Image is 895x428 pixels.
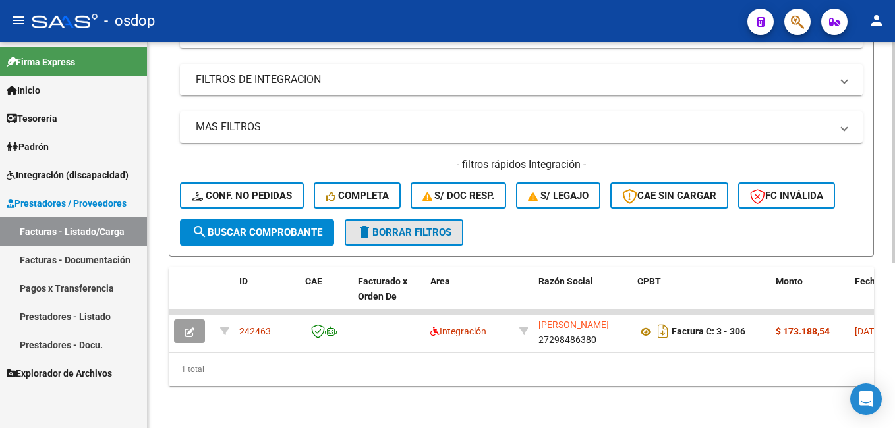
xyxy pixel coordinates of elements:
datatable-header-cell: Monto [770,267,850,325]
datatable-header-cell: ID [234,267,300,325]
span: Tesorería [7,111,57,126]
datatable-header-cell: CAE [300,267,353,325]
span: Prestadores / Proveedores [7,196,127,211]
strong: $ 173.188,54 [776,326,830,336]
span: CAE SIN CARGAR [622,190,716,201]
span: Padrón [7,140,49,154]
mat-expansion-panel-header: MAS FILTROS [180,111,863,143]
span: Facturado x Orden De [358,276,407,302]
span: Conf. no pedidas [192,190,292,201]
span: Completa [326,190,389,201]
span: Explorador de Archivos [7,366,112,381]
div: Open Intercom Messenger [850,383,882,415]
mat-expansion-panel-header: FILTROS DE INTEGRACION [180,64,863,95]
span: Inicio [7,83,40,97]
span: S/ Doc Resp. [422,190,495,201]
span: CPBT [637,276,661,286]
mat-icon: search [192,224,208,240]
span: ID [239,276,248,286]
datatable-header-cell: Razón Social [533,267,632,325]
div: 1 total [169,353,874,386]
span: Monto [776,276,803,286]
span: [PERSON_NAME] [538,319,609,330]
span: [DATE] [855,326,882,336]
datatable-header-cell: Area [425,267,514,325]
span: Integración (discapacidad) [7,168,129,182]
mat-panel-title: FILTROS DE INTEGRACION [196,72,831,87]
button: S/ Doc Resp. [411,182,507,209]
mat-icon: delete [357,224,372,240]
span: 242463 [239,326,271,336]
span: CAE [305,276,322,286]
button: Completa [314,182,401,209]
mat-icon: person [869,13,884,28]
h4: - filtros rápidos Integración - [180,157,863,172]
span: Borrar Filtros [357,227,451,238]
span: Firma Express [7,55,75,69]
mat-panel-title: MAS FILTROS [196,120,831,134]
span: Integración [430,326,486,336]
span: Razón Social [538,276,593,286]
button: S/ legajo [516,182,600,209]
button: CAE SIN CARGAR [610,182,728,209]
button: Conf. no pedidas [180,182,304,209]
span: Area [430,276,450,286]
datatable-header-cell: CPBT [632,267,770,325]
div: 27298486380 [538,317,627,345]
button: FC Inválida [738,182,835,209]
datatable-header-cell: Facturado x Orden De [353,267,425,325]
span: - osdop [104,7,155,36]
span: FC Inválida [750,190,823,201]
i: Descargar documento [654,321,672,342]
span: Buscar Comprobante [192,227,322,238]
button: Buscar Comprobante [180,219,334,246]
span: S/ legajo [528,190,589,201]
strong: Factura C: 3 - 306 [672,327,745,337]
button: Borrar Filtros [345,219,463,246]
mat-icon: menu [11,13,26,28]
